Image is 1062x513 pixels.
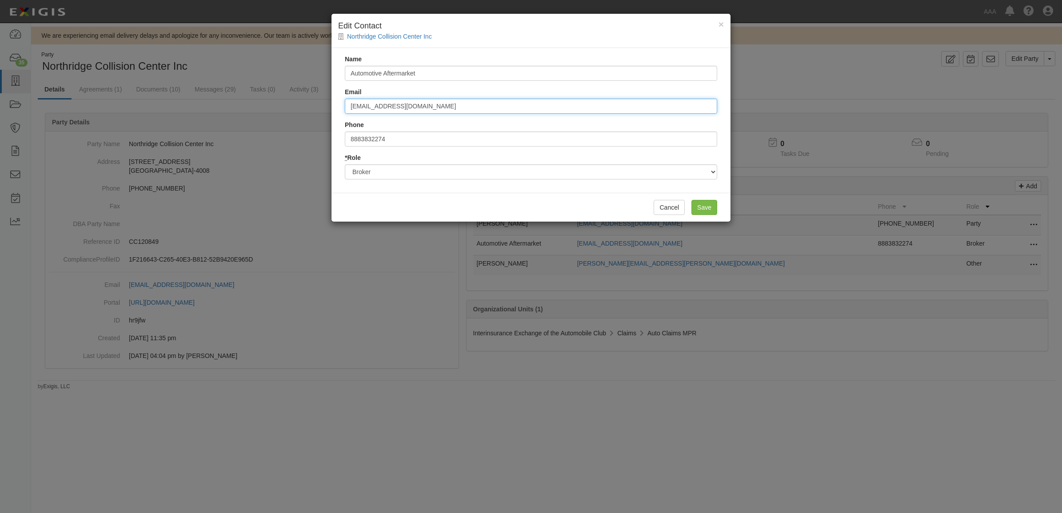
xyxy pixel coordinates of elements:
label: Name [345,55,362,64]
button: Cancel [654,200,685,215]
a: Northridge Collision Center Inc [347,33,432,40]
label: Email [345,87,361,96]
span: × [719,19,724,29]
label: Phone [345,120,364,129]
input: Save [691,200,717,215]
abbr: required [345,154,347,161]
label: Role [345,153,361,162]
button: Close [719,20,724,29]
h4: Edit Contact [338,20,724,32]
